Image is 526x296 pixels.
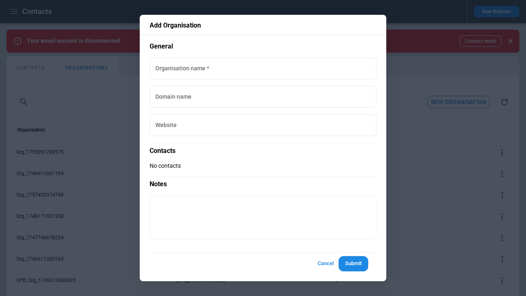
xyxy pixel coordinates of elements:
[312,256,339,271] button: Cancel
[150,21,376,30] p: Add Organisation
[339,256,368,271] button: Submit
[150,162,376,169] p: No contacts
[150,42,376,51] p: General
[150,176,376,189] p: Notes
[150,143,376,155] p: Contacts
